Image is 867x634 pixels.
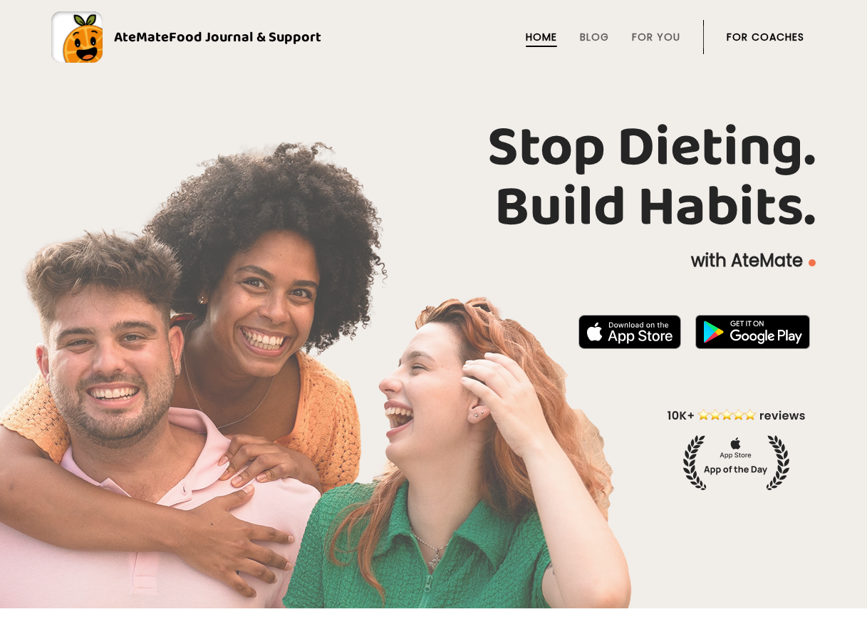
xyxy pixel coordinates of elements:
h1: Stop Dieting. Build Habits. [51,118,816,238]
img: badge-download-apple.svg [578,315,681,349]
p: with AteMate [51,249,816,272]
a: For Coaches [727,31,804,43]
div: AteMate [103,26,321,48]
a: For You [632,31,680,43]
a: Home [526,31,557,43]
img: badge-download-google.png [695,315,810,349]
span: Food Journal & Support [169,26,321,48]
a: Blog [580,31,609,43]
a: AteMateFood Journal & Support [51,11,816,63]
img: home-hero-appoftheday.png [657,407,816,490]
